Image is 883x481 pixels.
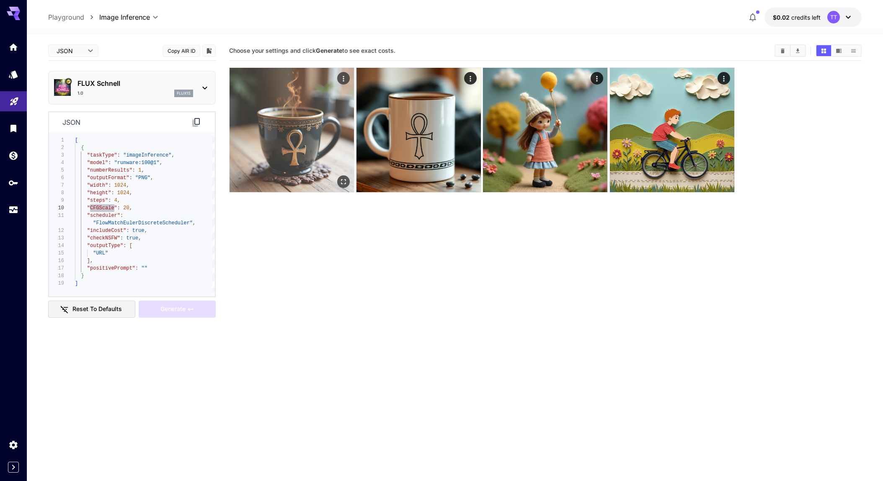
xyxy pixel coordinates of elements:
span: , [193,220,196,226]
span: "PNG" [135,175,150,181]
span: "" [142,265,147,271]
div: 17 [49,265,64,272]
span: 1024 [117,190,129,196]
span: "checkNSFW" [87,235,120,241]
div: 12 [49,227,64,234]
span: "model" [87,160,108,166]
div: Actions [464,72,477,85]
span: , [129,190,132,196]
button: Expand sidebar [8,462,19,473]
span: Image Inference [99,12,150,22]
span: , [129,205,132,211]
div: Open in fullscreen [338,175,350,188]
span: "steps" [87,198,108,203]
span: , [160,160,163,166]
p: 1.0 [77,90,83,96]
div: 4 [49,159,64,167]
div: 3 [49,152,64,159]
div: 15 [49,250,64,257]
button: Add to library [205,46,213,56]
div: 13 [49,234,64,242]
p: json [62,117,80,127]
span: : [129,175,132,181]
span: : [111,190,114,196]
span: "scheduler" [87,213,120,219]
span: "outputFormat" [87,175,129,181]
div: Show images in grid viewShow images in video viewShow images in list view [816,44,862,57]
span: : [135,265,138,271]
span: , [117,198,120,203]
span: $0.02 [773,14,791,21]
div: 18 [49,272,64,280]
div: Settings [8,440,18,450]
span: true [132,228,145,234]
span: "numberResults" [87,167,132,173]
div: 19 [49,280,64,287]
div: Actions [591,72,604,85]
span: : [108,160,111,166]
span: , [127,183,129,188]
button: Show images in grid view [816,45,831,56]
span: "runware:100@1" [114,160,160,166]
p: flux1s [177,90,191,96]
img: DZNps98IvC8mRlgetCZLqs+E252cv6bc297Pi7v8fgOa5GPy1ZDkAAAAASUVORK5CYII= [610,68,734,192]
div: Clear ImagesDownload All [775,44,806,57]
span: } [81,273,84,279]
div: 11 [49,212,64,219]
button: $0.0217TT [764,8,862,27]
div: Actions [718,72,730,85]
div: 9 [49,197,64,204]
div: 5 [49,167,64,174]
div: 8 [49,189,64,197]
span: : [117,205,120,211]
div: Certified Model – Vetted for best performance and includes a commercial license.FLUX Schnell1.0fl... [54,75,210,100]
div: Usage [8,205,18,215]
div: 14 [49,242,64,250]
span: : [108,198,111,203]
div: $0.0217 [773,13,821,22]
div: Home [8,42,18,52]
span: "FlowMatchEulerDiscreteScheduler" [93,220,193,226]
div: Playground [9,94,19,104]
span: : [127,228,129,234]
span: credits left [791,14,821,21]
span: : [123,243,126,249]
span: "height" [87,190,111,196]
span: : [132,167,135,173]
span: JSON [57,46,83,55]
span: ] [75,280,78,286]
span: "imageInference" [123,152,171,158]
div: 6 [49,174,64,182]
button: Download All [790,45,805,56]
nav: breadcrumb [48,12,99,22]
span: "taskType" [87,152,117,158]
span: true [127,235,139,241]
div: TT [827,11,840,23]
span: [ [75,137,78,143]
div: Library [8,123,18,134]
div: API Keys [8,177,18,188]
span: 1 [138,167,141,173]
span: "includeCost" [87,228,127,234]
div: 2 [49,144,64,152]
button: Certified Model – Vetted for best performance and includes a commercial license. [65,78,72,85]
span: "URL" [93,250,108,256]
button: Clear Images [775,45,790,56]
button: Show images in list view [846,45,861,56]
button: Copy AIR ID [163,45,200,57]
div: Wallet [8,150,18,161]
span: : [120,213,123,219]
span: : [108,183,111,188]
span: , [138,235,141,241]
p: Playground [48,12,84,22]
div: Models [8,69,18,80]
div: Actions [338,72,350,85]
button: Show images in video view [831,45,846,56]
img: h+w3QxeZWfzsQAAAABJRU5ErkJggg== [483,68,607,192]
div: 1 [49,136,64,144]
img: +x7qhAAAAAElFTkSuQmCC [356,68,481,192]
span: "positivePrompt" [87,265,135,271]
span: "width" [87,183,108,188]
span: , [90,258,93,264]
